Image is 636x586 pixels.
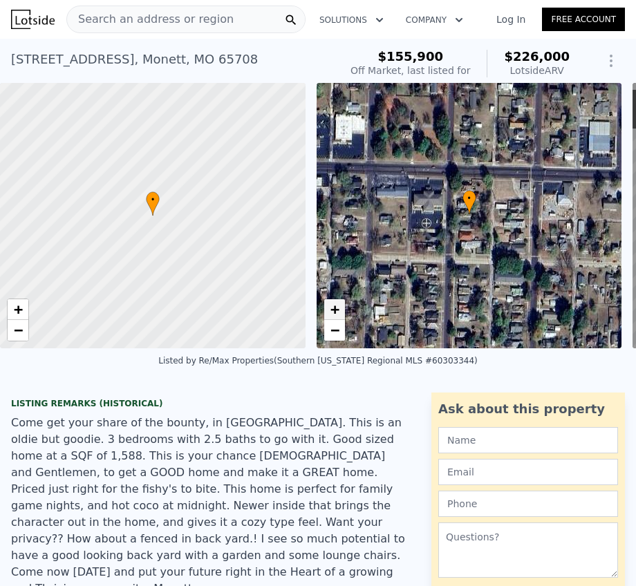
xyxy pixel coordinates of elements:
a: Zoom in [324,299,345,320]
span: • [462,192,476,205]
div: [STREET_ADDRESS] , Monett , MO 65708 [11,50,258,69]
span: + [330,301,339,318]
img: Lotside [11,10,55,29]
div: Listed by Re/Max Properties (Southern [US_STATE] Regional MLS #60303344) [158,356,478,366]
div: Off Market, last listed for [350,64,471,77]
span: − [330,321,339,339]
input: Name [438,427,618,453]
span: + [14,301,23,318]
span: • [146,193,160,206]
input: Phone [438,491,618,517]
button: Company [395,8,474,32]
div: • [146,191,160,216]
div: Ask about this property [438,399,618,419]
button: Show Options [597,47,625,75]
a: Free Account [542,8,625,31]
span: $155,900 [377,49,443,64]
button: Solutions [308,8,395,32]
a: Zoom out [324,320,345,341]
div: • [462,190,476,214]
div: Listing Remarks (Historical) [11,398,409,409]
a: Zoom out [8,320,28,341]
input: Email [438,459,618,485]
span: − [14,321,23,339]
span: $226,000 [504,49,570,64]
a: Log In [480,12,542,26]
div: Lotside ARV [504,64,570,77]
span: Search an address or region [67,11,234,28]
a: Zoom in [8,299,28,320]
